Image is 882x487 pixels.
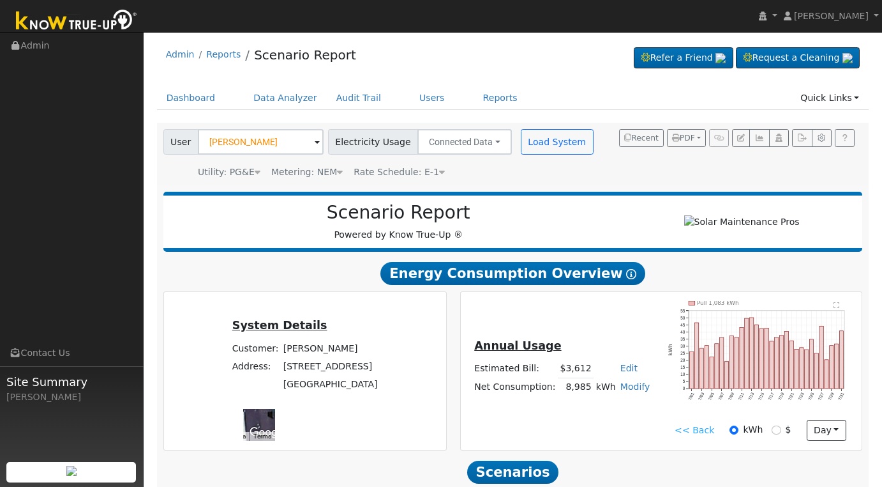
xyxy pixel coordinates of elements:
[680,309,685,313] text: 55
[743,423,763,437] label: kWh
[830,346,833,389] rect: onclick=""
[810,339,814,389] rect: onclick=""
[827,392,835,401] text: 7/29
[729,426,738,435] input: kWh
[825,360,828,389] rect: onclick=""
[680,337,685,341] text: 35
[777,392,785,401] text: 7/19
[198,166,260,179] div: Utility: PG&E
[680,323,685,327] text: 45
[728,392,735,401] text: 7/09
[749,129,769,147] button: Multi-Series Graph
[680,372,685,376] text: 10
[837,392,845,401] text: 7/31
[684,215,800,229] img: Solar Maintenance Pros
[6,390,137,404] div: [PERSON_NAME]
[842,53,853,63] img: retrieve
[759,329,763,389] rect: onclick=""
[780,336,784,389] rect: onclick=""
[792,129,812,147] button: Export Interval Data
[807,392,815,401] text: 7/25
[253,433,271,440] a: Terms (opens in new tab)
[66,466,77,476] img: retrieve
[835,344,839,389] rect: onclick=""
[789,341,793,389] rect: onclick=""
[717,392,725,401] text: 7/07
[699,348,703,389] rect: onclick=""
[698,392,705,401] text: 7/03
[281,339,380,357] td: [PERSON_NAME]
[770,341,774,389] rect: onclick=""
[474,86,527,110] a: Reports
[795,350,798,389] rect: onclick=""
[328,129,418,155] span: Electricity Usage
[835,129,855,147] a: Help Link
[594,378,618,396] td: kWh
[521,129,594,155] button: Load System
[281,357,380,375] td: [STREET_ADDRESS]
[246,424,288,441] img: Google
[680,351,685,355] text: 25
[736,47,860,69] a: Request a Cleaning
[667,129,706,147] button: PDF
[683,386,685,390] text: 0
[166,49,195,59] a: Admin
[254,47,356,63] a: Scenario Report
[765,329,768,389] rect: onclick=""
[710,357,714,389] rect: onclick=""
[10,7,144,36] img: Know True-Up
[772,426,781,435] input: $
[707,392,715,401] text: 7/05
[767,392,775,401] text: 7/17
[680,330,685,334] text: 40
[788,392,795,401] text: 7/21
[620,382,650,392] a: Modify
[724,362,728,389] rect: onclick=""
[812,129,832,147] button: Settings
[675,424,714,437] a: << Back
[794,11,869,21] span: [PERSON_NAME]
[198,129,324,155] input: Select a User
[230,339,281,357] td: Customer:
[697,300,739,306] text: Pull 1,083 kWh
[687,392,695,401] text: 7/01
[680,358,685,362] text: 20
[840,331,844,389] rect: onclick=""
[170,202,627,242] div: Powered by Know True-Up ®
[271,166,343,179] div: Metering: NEM
[417,129,512,155] button: Connected Data
[244,86,327,110] a: Data Analyzer
[354,167,445,177] span: Alias: E1
[558,360,594,378] td: $3,612
[232,319,327,332] u: System Details
[791,86,869,110] a: Quick Links
[715,53,726,63] img: retrieve
[705,346,708,389] rect: onclick=""
[786,423,791,437] label: $
[769,129,789,147] button: Login As
[680,344,685,348] text: 30
[683,379,685,383] text: 5
[410,86,454,110] a: Users
[472,360,558,378] td: Estimated Bill:
[758,392,765,401] text: 7/15
[814,353,818,389] rect: onclick=""
[380,262,645,285] span: Energy Consumption Overview
[626,269,636,279] i: Show Help
[689,352,693,389] rect: onclick=""
[729,336,733,389] rect: onclick=""
[157,86,225,110] a: Dashboard
[327,86,391,110] a: Audit Trail
[740,328,744,389] rect: onclick=""
[754,325,758,389] rect: onclick=""
[668,344,673,356] text: kWh
[819,326,823,389] rect: onclick=""
[747,392,755,401] text: 7/13
[680,365,685,369] text: 15
[807,420,846,442] button: day
[694,323,698,389] rect: onclick=""
[230,357,281,375] td: Address:
[737,392,745,401] text: 7/11
[467,461,558,484] span: Scenarios
[745,318,749,389] rect: onclick=""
